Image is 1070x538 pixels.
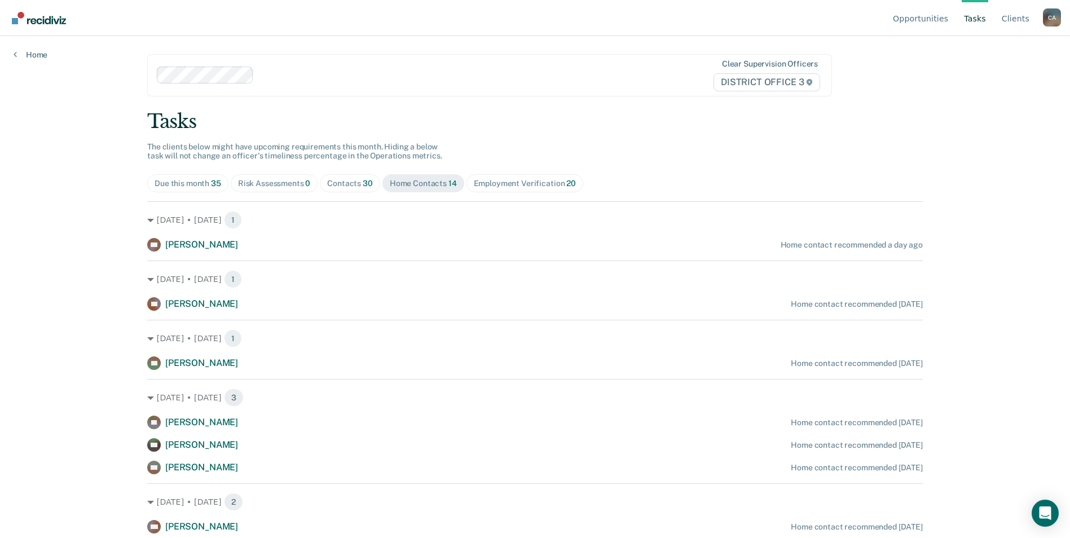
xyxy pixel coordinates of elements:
[474,179,576,188] div: Employment Verification
[1043,8,1061,27] button: Profile dropdown button
[791,418,923,427] div: Home contact recommended [DATE]
[791,359,923,368] div: Home contact recommended [DATE]
[147,110,923,133] div: Tasks
[165,239,238,250] span: [PERSON_NAME]
[448,179,457,188] span: 14
[155,179,221,188] div: Due this month
[791,299,923,309] div: Home contact recommended [DATE]
[722,59,818,69] div: Clear supervision officers
[165,358,238,368] span: [PERSON_NAME]
[14,50,47,60] a: Home
[238,179,311,188] div: Risk Assessments
[165,298,238,309] span: [PERSON_NAME]
[165,521,238,532] span: [PERSON_NAME]
[165,439,238,450] span: [PERSON_NAME]
[791,522,923,532] div: Home contact recommended [DATE]
[1032,500,1059,527] div: Open Intercom Messenger
[147,211,923,229] div: [DATE] • [DATE] 1
[224,211,242,229] span: 1
[211,179,221,188] span: 35
[165,462,238,473] span: [PERSON_NAME]
[714,73,820,91] span: DISTRICT OFFICE 3
[147,493,923,511] div: [DATE] • [DATE] 2
[363,179,373,188] span: 30
[224,389,244,407] span: 3
[147,329,923,347] div: [DATE] • [DATE] 1
[305,179,310,188] span: 0
[12,12,66,24] img: Recidiviz
[165,417,238,427] span: [PERSON_NAME]
[147,389,923,407] div: [DATE] • [DATE] 3
[224,493,243,511] span: 2
[224,270,242,288] span: 1
[147,270,923,288] div: [DATE] • [DATE] 1
[390,179,457,188] div: Home Contacts
[327,179,373,188] div: Contacts
[781,240,923,250] div: Home contact recommended a day ago
[1043,8,1061,27] div: C A
[224,329,242,347] span: 1
[791,440,923,450] div: Home contact recommended [DATE]
[147,142,442,161] span: The clients below might have upcoming requirements this month. Hiding a below task will not chang...
[566,179,576,188] span: 20
[791,463,923,473] div: Home contact recommended [DATE]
